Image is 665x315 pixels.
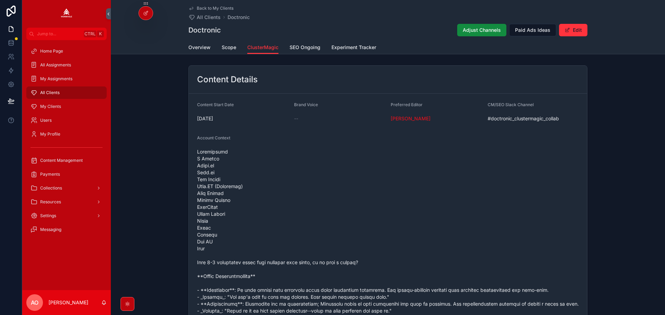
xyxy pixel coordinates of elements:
[40,227,61,232] span: Messaging
[294,102,318,107] span: Brand Voice
[40,158,83,163] span: Content Management
[457,24,506,36] button: Adjust Channels
[26,86,107,99] a: All Clients
[290,41,320,55] a: SEO Ongoing
[26,59,107,71] a: All Assignments
[40,213,56,219] span: Settings
[26,28,107,40] button: Jump to...CtrlK
[40,62,71,68] span: All Assignments
[247,41,278,54] a: ClusterMagic
[228,14,250,21] a: Doctronic
[488,115,579,122] span: #doctronic_clustermagic_collab
[84,30,96,37] span: Ctrl
[391,102,423,107] span: Preferred Editor
[294,115,298,122] span: --
[290,44,320,51] span: SEO Ongoing
[197,135,230,140] span: Account Context
[509,24,556,36] button: Paid Ads Ideas
[26,223,107,236] a: Messaging
[98,31,103,37] span: K
[31,298,38,307] span: AO
[26,73,107,85] a: My Assignments
[40,172,60,177] span: Payments
[463,27,501,34] span: Adjust Channels
[40,118,52,123] span: Users
[197,102,234,107] span: Content Start Date
[26,182,107,194] a: Collections
[26,114,107,127] a: Users
[40,90,60,95] span: All Clients
[61,8,72,19] img: App logo
[40,76,72,82] span: My Assignments
[188,6,233,11] a: Back to My Clients
[37,31,81,37] span: Jump to...
[26,210,107,222] a: Settings
[40,104,61,109] span: My Clients
[515,27,550,34] span: Paid Ads Ideas
[197,74,258,85] h2: Content Details
[40,48,63,54] span: Home Page
[40,131,60,137] span: My Profile
[40,199,61,205] span: Resources
[559,24,587,36] button: Edit
[488,102,534,107] span: CM/SEO Slack Channel
[197,6,233,11] span: Back to My Clients
[331,41,376,55] a: Experiment Tracker
[331,44,376,51] span: Experiment Tracker
[40,185,62,191] span: Collections
[26,128,107,140] a: My Profile
[197,115,289,122] span: [DATE]
[188,25,221,35] h1: Doctronic
[48,299,88,306] p: [PERSON_NAME]
[188,14,221,21] a: All Clients
[22,40,111,245] div: scrollable content
[222,41,236,55] a: Scope
[26,196,107,208] a: Resources
[26,168,107,180] a: Payments
[26,45,107,57] a: Home Page
[391,115,431,122] a: [PERSON_NAME]
[188,44,211,51] span: Overview
[26,154,107,167] a: Content Management
[188,41,211,55] a: Overview
[222,44,236,51] span: Scope
[197,14,221,21] span: All Clients
[26,100,107,113] a: My Clients
[247,44,278,51] span: ClusterMagic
